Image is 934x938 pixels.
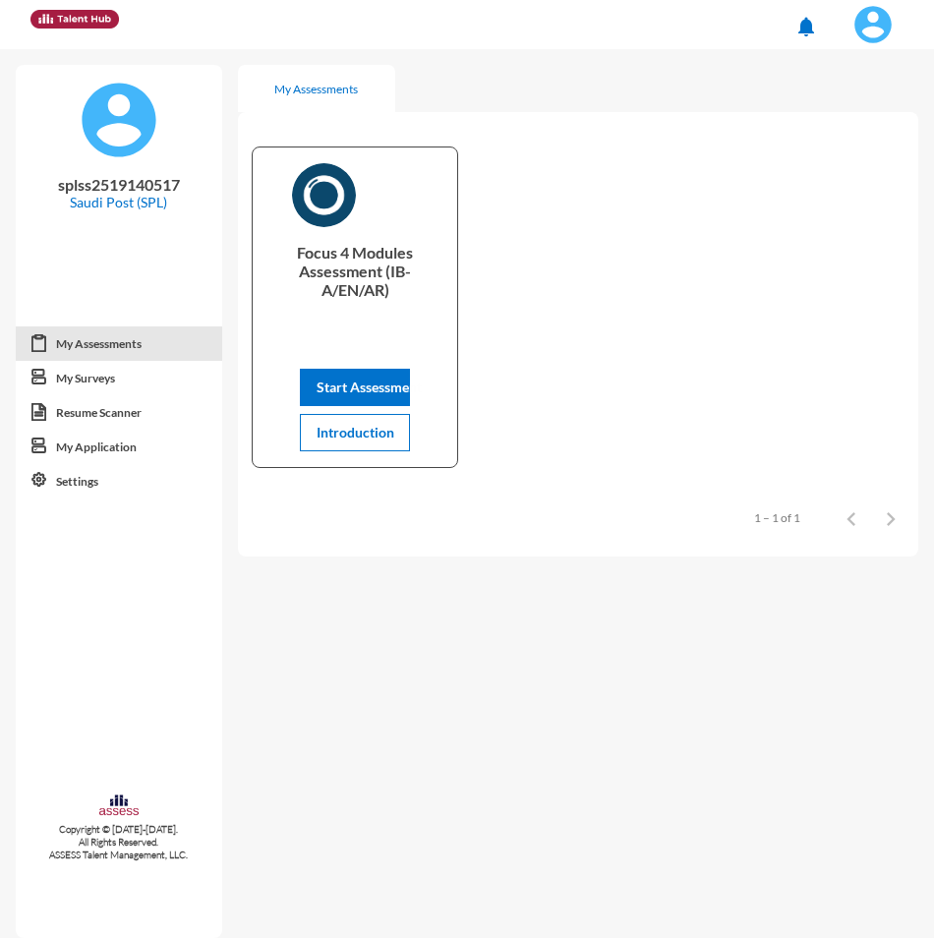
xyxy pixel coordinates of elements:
[832,498,871,537] button: Previous page
[300,414,410,451] button: Introduction
[300,379,410,395] a: Start Assessment
[317,379,422,395] span: Start Assessment
[754,510,800,525] div: 1 – 1 of 1
[16,823,222,861] p: Copyright © [DATE]-[DATE]. All Rights Reserved. ASSESS Talent Management, LLC.
[871,498,910,537] button: Next page
[794,15,818,38] mat-icon: notifications
[31,194,206,210] p: Saudi Post (SPL)
[317,424,394,440] span: Introduction
[16,326,222,362] a: My Assessments
[31,175,206,194] p: splss2519140517
[98,793,140,819] img: assesscompany-logo.png
[80,81,158,159] img: default%20profile%20image.svg
[16,361,222,396] a: My Surveys
[16,395,222,431] a: Resume Scanner
[16,430,222,465] a: My Application
[268,243,441,322] p: Focus 4 Modules Assessment (IB- A/EN/AR)
[274,82,358,96] div: My Assessments
[300,369,410,406] button: Start Assessment
[292,163,356,227] img: AR)_1730316400291
[16,464,222,499] a: Settings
